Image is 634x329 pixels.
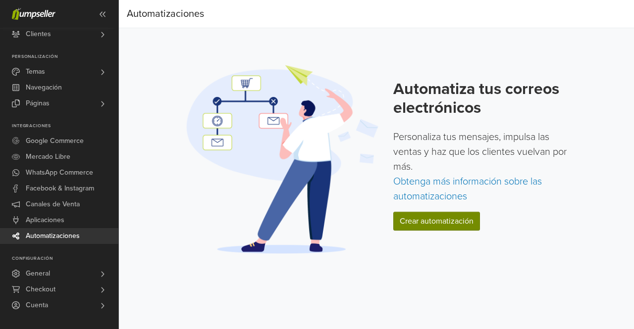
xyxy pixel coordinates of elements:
p: Personalización [12,54,118,60]
span: Facebook & Instagram [26,181,94,196]
span: WhatsApp Commerce [26,165,93,181]
p: Integraciones [12,123,118,129]
p: Configuración [12,256,118,262]
span: Mercado Libre [26,149,70,165]
span: Navegación [26,80,62,95]
span: Páginas [26,95,50,111]
span: Aplicaciones [26,212,64,228]
div: Automatizaciones [127,4,204,24]
img: Automation [183,64,381,254]
span: Checkout [26,282,55,297]
span: Cuenta [26,297,48,313]
a: Crear automatización [393,212,480,231]
span: Google Commerce [26,133,84,149]
span: Automatizaciones [26,228,80,244]
span: General [26,266,50,282]
span: Canales de Venta [26,196,80,212]
a: Obtenga más información sobre las automatizaciones [393,176,542,202]
span: Clientes [26,26,51,42]
span: Temas [26,64,45,80]
h2: Automatiza tus correos electrónicos [393,80,570,118]
p: Personaliza tus mensajes, impulsa las ventas y haz que los clientes vuelvan por más. [393,130,570,204]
